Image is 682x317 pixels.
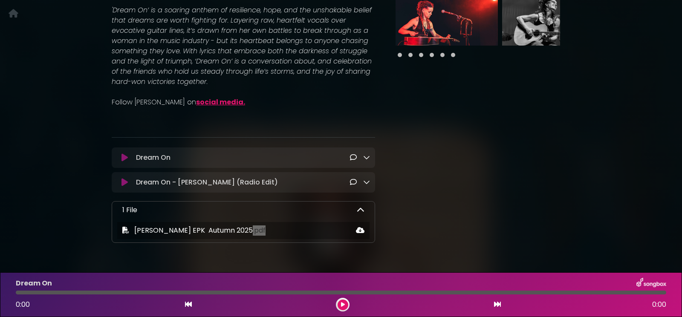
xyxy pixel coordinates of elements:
p: Dream On - [PERSON_NAME] (Radio Edit) [136,177,278,187]
p: Dream On [136,153,170,163]
a: social media. [196,97,245,107]
em: 'Dream On’ is a soaring anthem of resilience, hope, and the unshakable belief that dreams are wor... [112,5,372,86]
span: [PERSON_NAME] EPK Autumn 2025.pdf [134,225,266,235]
p: Follow [PERSON_NAME] on [112,97,375,107]
p: 1 File [122,205,137,215]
